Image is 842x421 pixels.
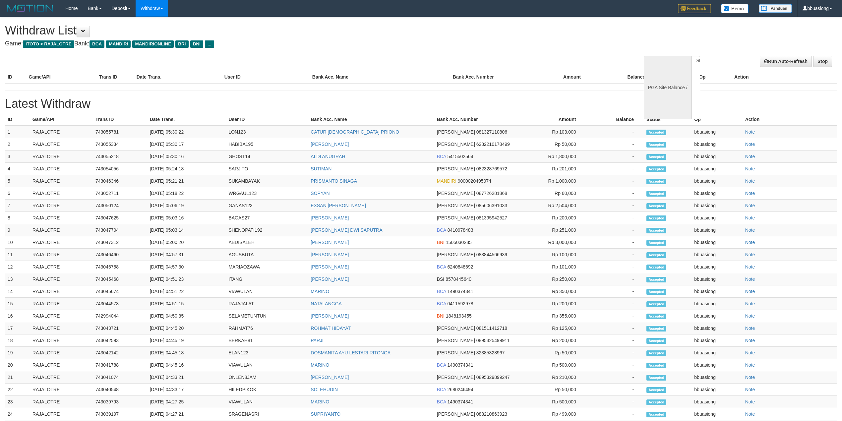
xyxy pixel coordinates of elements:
span: BCA [437,289,446,294]
td: RAJALOTRE [30,212,93,224]
span: BSI [437,276,445,282]
span: BCA [90,40,104,48]
span: [PERSON_NAME] [437,142,475,147]
a: DOSMANITA AYU LESTARI RITONGA [311,350,391,355]
a: Note [745,338,755,343]
span: 081327110806 [476,129,507,135]
a: SUTIMAN [311,166,331,171]
a: SOPYAN [311,191,330,196]
td: Rp 50,000 [518,347,586,359]
a: CATUR [DEMOGRAPHIC_DATA] PRIONO [311,129,399,135]
td: SELAMETUNTUN [226,310,308,322]
td: - [586,224,644,236]
a: Note [745,350,755,355]
td: - [586,138,644,150]
a: Note [745,252,755,257]
a: [PERSON_NAME] [311,142,349,147]
th: Op [696,71,732,83]
td: Rp 100,000 [518,249,586,261]
td: 16 [5,310,30,322]
a: ROHMAT HIDAYAT [311,326,351,331]
td: RAJALOTRE [30,200,93,212]
th: Amount [518,113,586,126]
span: 8578445640 [446,276,471,282]
td: - [586,322,644,334]
td: Rp 125,000 [518,322,586,334]
span: Accepted [646,338,666,344]
a: Note [745,411,755,417]
td: [DATE] 05:30:22 [147,126,226,138]
th: ID [5,71,26,83]
td: Rp 251,000 [518,224,586,236]
td: 14 [5,285,30,298]
span: 6240848692 [448,264,473,270]
td: LON123 [226,126,308,138]
td: RAJALOTRE [30,249,93,261]
td: [DATE] 05:06:19 [147,200,226,212]
span: Accepted [646,179,666,184]
td: RAJALOTRE [30,150,93,163]
a: Note [745,313,755,319]
a: PRISMANTO SINAGA [311,178,357,184]
td: [DATE] 05:03:14 [147,224,226,236]
td: - [586,310,644,322]
td: [DATE] 05:00:20 [147,236,226,249]
td: [DATE] 05:21:21 [147,175,226,187]
td: 20 [5,359,30,371]
td: - [586,126,644,138]
a: Note [745,142,755,147]
td: bbuasiong [692,175,742,187]
a: Note [745,399,755,404]
th: User ID [226,113,308,126]
td: Rp 101,000 [518,261,586,273]
span: 5415502564 [448,154,473,159]
span: [PERSON_NAME] [437,338,475,343]
a: Note [745,276,755,282]
td: VIAWULAN [226,285,308,298]
td: RAJALOTRE [30,138,93,150]
span: MANDIRI [437,178,456,184]
td: Rp 355,000 [518,310,586,322]
th: Trans ID [96,71,134,83]
td: BERKAH81 [226,334,308,347]
span: [PERSON_NAME] [437,203,475,208]
td: 743047704 [93,224,147,236]
td: GANAS123 [226,200,308,212]
td: [DATE] 05:30:16 [147,150,226,163]
span: [PERSON_NAME] [437,215,475,220]
a: Note [745,166,755,171]
td: Rp 250,000 [518,273,586,285]
span: Accepted [646,142,666,148]
td: 3 [5,150,30,163]
th: Bank Acc. Name [310,71,450,83]
td: 13 [5,273,30,285]
td: [DATE] 04:45:19 [147,334,226,347]
span: MANDIRIONLINE [132,40,174,48]
td: RAJALOTRE [30,273,93,285]
td: bbuasiong [692,347,742,359]
td: Rp 201,000 [518,163,586,175]
td: bbuasiong [692,261,742,273]
span: Accepted [646,314,666,319]
span: Accepted [646,301,666,307]
span: BNI [437,240,445,245]
a: Note [745,129,755,135]
td: RAJALOTRE [30,310,93,322]
td: 1 [5,126,30,138]
td: WRGAUL123 [226,187,308,200]
td: Rp 103,000 [518,126,586,138]
td: bbuasiong [692,322,742,334]
span: Accepted [646,252,666,258]
td: 2 [5,138,30,150]
span: 1505030285 [446,240,472,245]
span: 083844566939 [476,252,507,257]
td: 743047625 [93,212,147,224]
td: 743047312 [93,236,147,249]
td: RAJALOTRE [30,187,93,200]
div: PGA Site Balance / [644,56,692,119]
h1: Withdraw List [5,24,555,37]
td: - [586,261,644,273]
span: Accepted [646,289,666,295]
td: - [586,212,644,224]
a: Stop [813,56,832,67]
